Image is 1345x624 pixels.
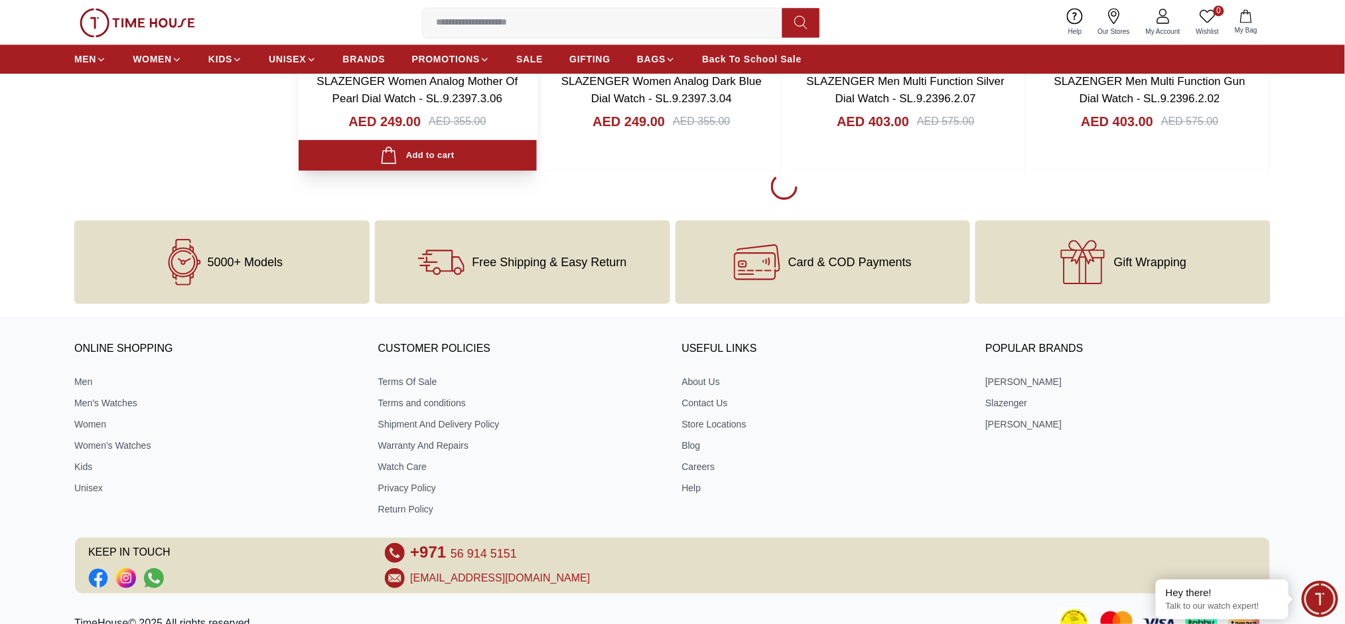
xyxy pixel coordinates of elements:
a: About Us [682,375,967,388]
a: WOMEN [133,47,182,71]
a: Blog [682,439,967,452]
a: Social Link [144,568,164,588]
a: Help [1060,5,1090,39]
a: Terms Of Sale [378,375,664,388]
a: Social Link [116,568,136,588]
span: Help [1063,27,1088,37]
div: AED 355.00 [673,114,730,129]
a: SLAZENGER Men Multi Function Silver Dial Watch - SL.9.2396.2.07 [807,75,1005,105]
a: Women [74,418,360,431]
a: Warranty And Repairs [378,439,664,452]
span: BAGS [637,52,666,66]
h3: Popular Brands [985,339,1271,359]
span: GIFTING [569,52,610,66]
span: Free Shipping & Easy Return [472,256,627,269]
button: Add to cart [299,140,537,171]
span: My Account [1141,27,1186,37]
p: Talk to our watch expert! [1166,601,1279,612]
a: Social Link [88,568,108,588]
span: WOMEN [133,52,172,66]
span: Card & COD Payments [788,256,912,269]
a: Contact Us [682,396,967,410]
a: [EMAIL_ADDRESS][DOMAIN_NAME] [410,570,590,586]
a: Terms and conditions [378,396,664,410]
a: SLAZENGER Women Analog Mother Of Pearl Dial Watch - SL.9.2397.3.06 [317,75,518,105]
a: KIDS [208,47,242,71]
a: Careers [682,460,967,473]
a: GIFTING [569,47,610,71]
span: PROMOTIONS [412,52,480,66]
a: Men's Watches [74,396,360,410]
span: Wishlist [1191,27,1224,37]
a: Return Policy [378,503,664,516]
span: KIDS [208,52,232,66]
h3: CUSTOMER POLICIES [378,339,664,359]
span: MEN [74,52,96,66]
a: Unisex [74,481,360,495]
a: Watch Care [378,460,664,473]
a: Our Stores [1090,5,1138,39]
span: KEEP IN TOUCH [88,543,366,563]
h4: AED 249.00 [593,112,665,131]
span: Gift Wrapping [1114,256,1187,269]
h4: AED 403.00 [1081,112,1153,131]
span: 5000+ Models [208,256,283,269]
a: SLAZENGER Men Multi Function Gun Dial Watch - SL.9.2396.2.02 [1054,75,1245,105]
a: SLAZENGER Women Analog Dark Blue Dial Watch - SL.9.2397.3.04 [561,75,762,105]
a: Men [74,375,360,388]
div: AED 575.00 [917,114,974,129]
a: BRANDS [343,47,386,71]
span: SALE [516,52,543,66]
a: Women's Watches [74,439,360,452]
h3: USEFUL LINKS [682,339,967,359]
a: Privacy Policy [378,481,664,495]
img: ... [80,8,195,37]
h4: AED 249.00 [348,112,421,131]
a: MEN [74,47,106,71]
div: Hey there! [1166,586,1279,599]
a: PROMOTIONS [412,47,490,71]
a: Slazenger [985,396,1271,410]
a: Shipment And Delivery Policy [378,418,664,431]
a: Store Locations [682,418,967,431]
a: UNISEX [269,47,316,71]
h4: AED 403.00 [837,112,909,131]
h3: ONLINE SHOPPING [74,339,360,359]
span: 0 [1214,5,1224,16]
a: Help [682,481,967,495]
div: AED 355.00 [429,114,486,129]
span: My Bag [1230,25,1263,35]
a: BAGS [637,47,675,71]
div: AED 575.00 [1161,114,1218,129]
a: 0Wishlist [1188,5,1227,39]
button: My Bag [1227,7,1265,38]
span: UNISEX [269,52,306,66]
a: Back To School Sale [702,47,802,71]
div: Add to cart [380,147,454,165]
a: +971 56 914 5151 [410,543,517,563]
div: Chat Widget [1302,581,1338,617]
a: SALE [516,47,543,71]
span: BRANDS [343,52,386,66]
span: 56 914 5151 [451,547,517,560]
a: [PERSON_NAME] [985,375,1271,388]
span: Our Stores [1093,27,1135,37]
a: [PERSON_NAME] [985,418,1271,431]
span: Back To School Sale [702,52,802,66]
a: Kids [74,460,360,473]
li: Facebook [88,568,108,588]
